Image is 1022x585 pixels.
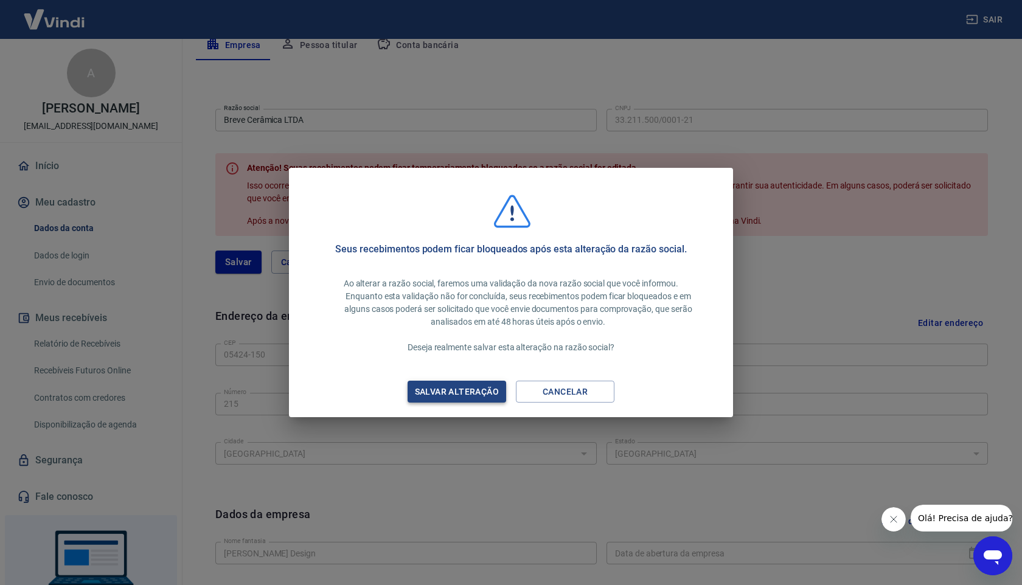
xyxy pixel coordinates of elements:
[400,384,513,400] div: Salvar alteração
[911,505,1012,531] iframe: Mensagem da empresa
[881,507,906,531] iframe: Fechar mensagem
[335,243,686,255] h5: Seus recebimentos podem ficar bloqueados após esta alteração da razão social.
[516,381,614,403] button: Cancelar
[973,536,1012,575] iframe: Botão para abrir a janela de mensagens
[7,9,102,18] span: Olá! Precisa de ajuda?
[408,381,506,403] button: Salvar alteração
[330,277,692,354] p: Ao alterar a razão social, faremos uma validação da nova razão social que você informou. Enquanto...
